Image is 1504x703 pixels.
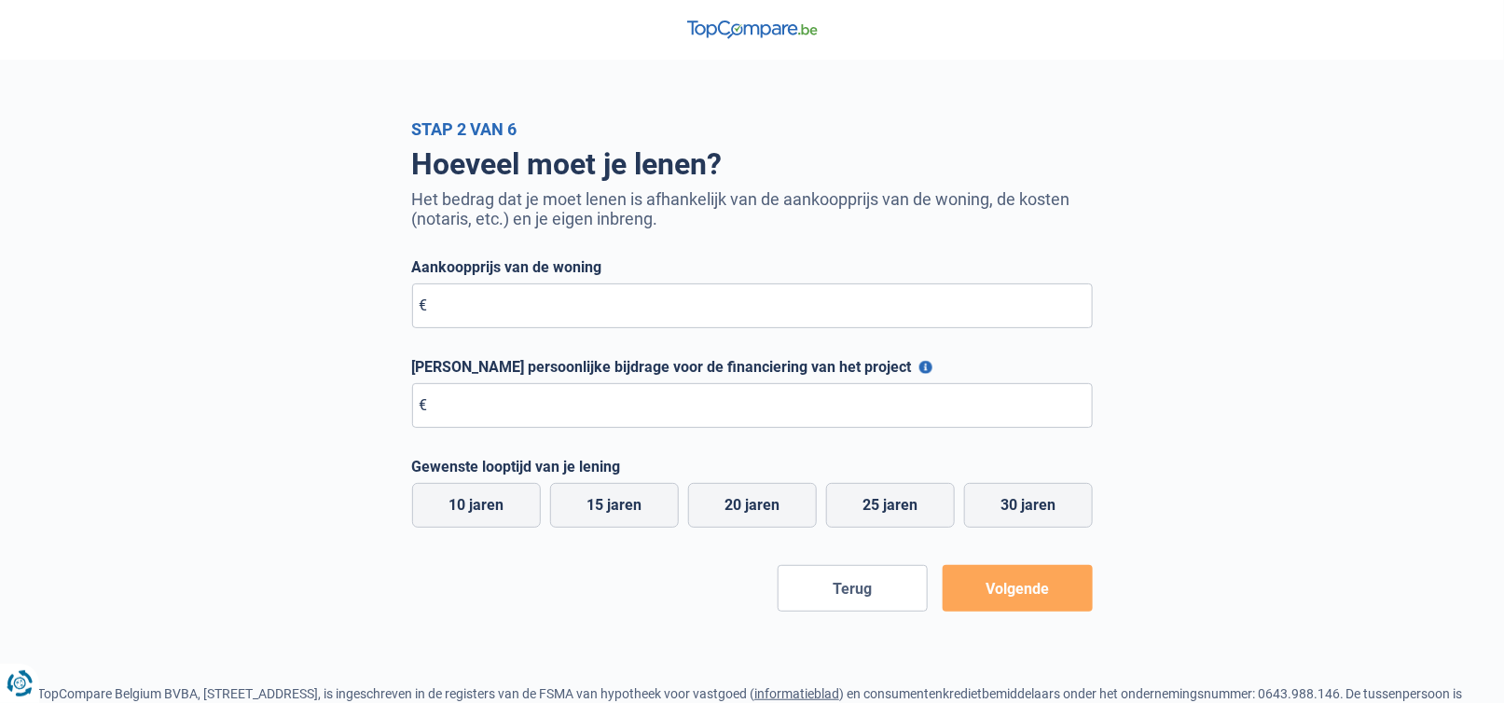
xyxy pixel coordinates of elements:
label: 30 jaren [964,483,1093,528]
label: 25 jaren [826,483,955,528]
label: Gewenste looptijd van je lening [412,458,1093,476]
button: Volgende [943,565,1093,612]
h1: Hoeveel moet je lenen? [412,146,1093,182]
div: Stap 2 van 6 [412,119,1093,139]
img: TopCompare Logo [687,21,818,39]
label: [PERSON_NAME] persoonlijke bijdrage voor de financiering van het project [412,358,1093,376]
a: informatieblad [754,686,839,701]
span: € [420,296,428,314]
label: 10 jaren [412,483,541,528]
label: 20 jaren [688,483,817,528]
p: Het bedrag dat je moet lenen is afhankelijk van de aankoopprijs van de woning, de kosten (notaris... [412,189,1093,228]
button: [PERSON_NAME] persoonlijke bijdrage voor de financiering van het project [919,361,932,374]
label: Aankoopprijs van de woning [412,258,1093,276]
label: 15 jaren [550,483,679,528]
button: Terug [778,565,928,612]
span: € [420,396,428,414]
